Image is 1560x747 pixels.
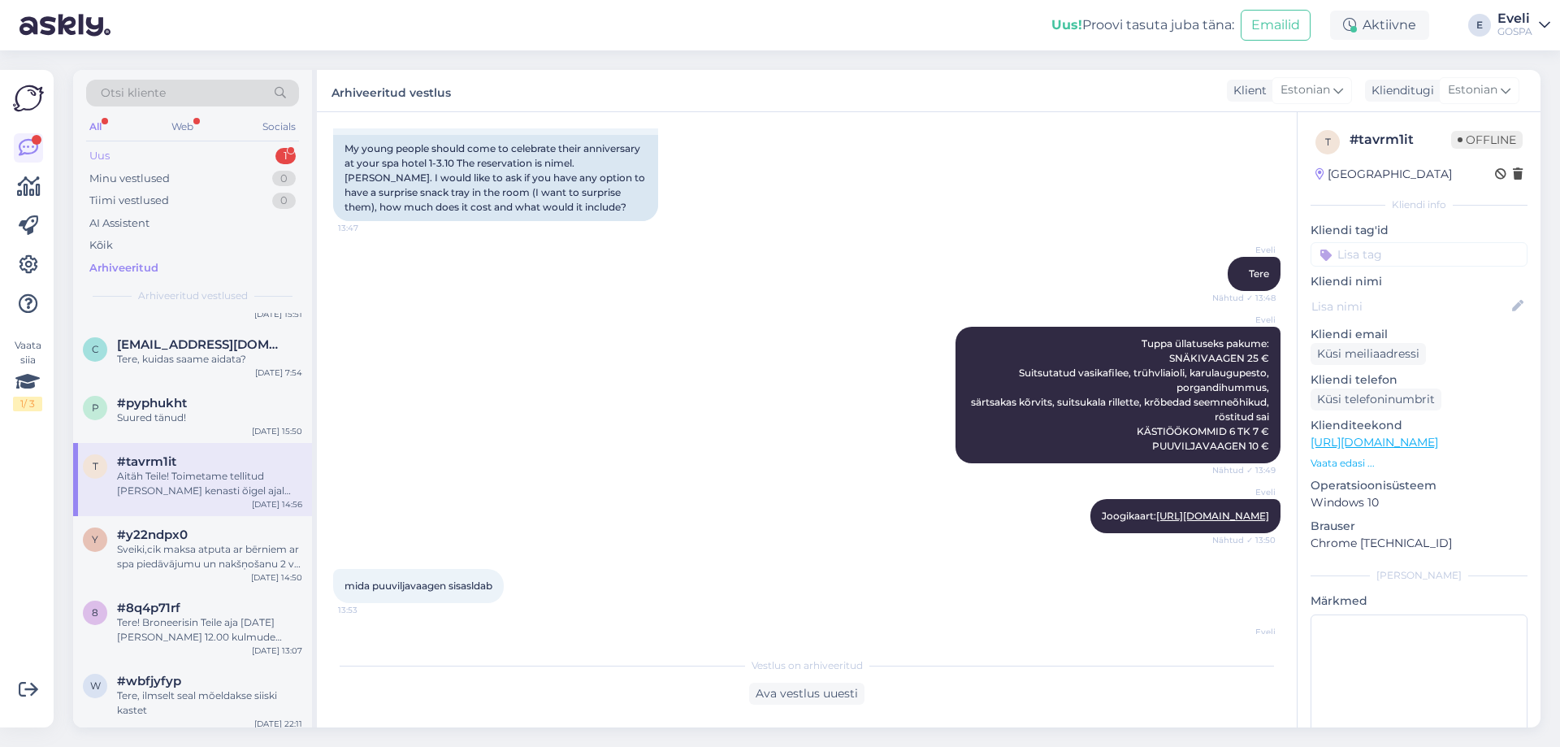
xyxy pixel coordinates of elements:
span: Vestlus on arhiveeritud [752,658,863,673]
input: Lisa nimi [1311,297,1509,315]
p: Kliendi telefon [1311,371,1527,389]
div: Uus [89,148,110,164]
span: Estonian [1280,81,1330,99]
p: Kliendi tag'id [1311,222,1527,239]
span: #pyphukht [117,396,187,410]
a: EveliGOSPA [1497,12,1550,38]
p: Operatsioonisüsteem [1311,477,1527,494]
div: Klienditugi [1365,82,1434,99]
p: Märkmed [1311,593,1527,610]
span: 13:47 [338,222,399,234]
span: carmenkarjaharm@gmail.com [117,337,286,352]
div: [PERSON_NAME] [1311,568,1527,583]
p: Klienditeekond [1311,417,1527,434]
span: Eveli [1215,626,1276,638]
div: Aitäh Teile! Toimetame tellitud [PERSON_NAME] kenasti õigel ajal tuppa. [117,469,302,498]
input: Lisa tag [1311,242,1527,267]
span: c [92,343,99,355]
span: #wbfjyfyp [117,674,181,688]
div: Tere! Broneerisin Teile aja [DATE][PERSON_NAME] 12.00 kulmude korrigeerimiseks. [117,615,302,645]
span: t [1325,136,1331,148]
div: Minu vestlused [89,171,170,187]
div: Kõik [89,237,113,254]
div: My young people should come to celebrate their anniversary at your spa hotel 1-3.10 The reservati... [333,135,658,221]
div: Vaata siia [13,338,42,411]
span: Tere [1249,267,1269,280]
div: [DATE] 15:51 [254,308,302,320]
span: Offline [1451,131,1523,149]
span: Eveli [1215,486,1276,498]
span: 13:53 [338,604,399,616]
p: Kliendi nimi [1311,273,1527,290]
p: Vaata edasi ... [1311,456,1527,471]
p: Windows 10 [1311,494,1527,511]
div: AI Assistent [89,215,149,232]
div: Tere, ilmselt seal mõeldakse siiski kastet [117,688,302,718]
a: [URL][DOMAIN_NAME] [1311,435,1438,450]
p: Kliendi email [1311,326,1527,343]
span: mida puuviljavaagen sisasldab [344,580,492,592]
div: [DATE] 14:56 [252,498,302,510]
span: Estonian [1448,81,1497,99]
img: Askly Logo [13,83,44,114]
span: Nähtud ✓ 13:50 [1212,534,1276,546]
a: [URL][DOMAIN_NAME] [1156,510,1269,522]
span: #8q4p71rf [117,601,180,615]
span: y [92,533,98,545]
span: Nähtud ✓ 13:49 [1212,464,1276,476]
label: Arhiveeritud vestlus [331,80,451,102]
span: t [93,460,98,472]
span: Joogikaart: [1102,510,1269,522]
b: Uus! [1051,17,1082,33]
div: E [1468,14,1491,37]
div: Küsi telefoninumbrit [1311,389,1441,410]
div: [DATE] 7:54 [255,367,302,379]
span: w [90,680,101,692]
div: Sveiki,cik maksa atputa ar bērniem ar spa piedāvājumu un nakšņošanu 2 vai 3 naktis laika posma 18... [117,542,302,571]
div: Küsi meiliaadressi [1311,343,1426,365]
span: #y22ndpx0 [117,528,188,542]
div: 0 [272,171,296,187]
div: Kliendi info [1311,198,1527,212]
p: Brauser [1311,518,1527,535]
div: 1 / 3 [13,397,42,411]
div: 1 [275,148,296,164]
div: 0 [272,193,296,209]
div: Proovi tasuta juba täna: [1051,15,1234,35]
div: All [86,116,105,137]
div: # tavrm1it [1350,130,1451,150]
div: Socials [259,116,299,137]
div: [GEOGRAPHIC_DATA] [1315,166,1452,183]
span: 8 [92,606,98,619]
div: Suured tänud! [117,410,302,425]
span: p [92,402,99,414]
div: Klient [1227,82,1267,99]
span: Eveli [1215,244,1276,256]
span: Otsi kliente [101,85,166,102]
div: [DATE] 15:50 [252,425,302,437]
div: GOSPA [1497,25,1532,38]
span: Eveli [1215,314,1276,326]
div: [DATE] 14:50 [251,571,302,584]
div: [DATE] 22:11 [254,718,302,730]
span: Arhiveeritud vestlused [138,289,248,303]
button: Emailid [1241,10,1311,41]
div: Eveli [1497,12,1532,25]
div: Web [168,116,197,137]
div: Arhiveeritud [89,260,158,276]
div: Aktiivne [1330,11,1429,40]
div: Tiimi vestlused [89,193,169,209]
p: Chrome [TECHNICAL_ID] [1311,535,1527,552]
div: Ava vestlus uuesti [749,683,864,705]
span: Nähtud ✓ 13:48 [1212,292,1276,304]
span: #tavrm1it [117,454,176,469]
div: Tere, kuidas saame aidata? [117,352,302,367]
div: [DATE] 13:07 [252,645,302,657]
